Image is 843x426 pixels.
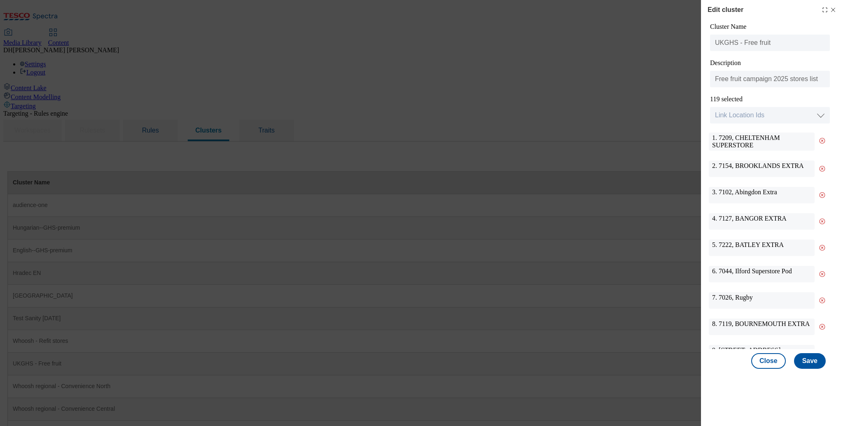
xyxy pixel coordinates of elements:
[709,161,815,177] div: 2. 7154, BROOKLANDS EXTRA
[710,23,746,30] label: Cluster Name
[710,71,830,87] input: Description
[710,35,830,51] input: Cluster Name
[710,95,830,103] div: 119 selected
[708,5,743,15] h4: Edit cluster
[710,59,741,66] label: Description
[709,213,815,230] div: 4. 7127, BANGOR EXTRA
[751,353,786,369] button: Close
[709,319,815,335] div: 8. 7119, BOURNEMOUTH EXTRA
[709,240,815,256] div: 5. 7222, BATLEY EXTRA
[709,187,815,203] div: 3. 7102, Abingdon Extra
[709,266,815,282] div: 6. 7044, Ilford Superstore Pod
[709,345,815,361] div: 9. [STREET_ADDRESS]
[709,133,815,151] div: 1. 7209, CHELTENHAM SUPERSTORE
[794,353,826,369] button: Save
[709,292,815,309] div: 7. 7026, Rugby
